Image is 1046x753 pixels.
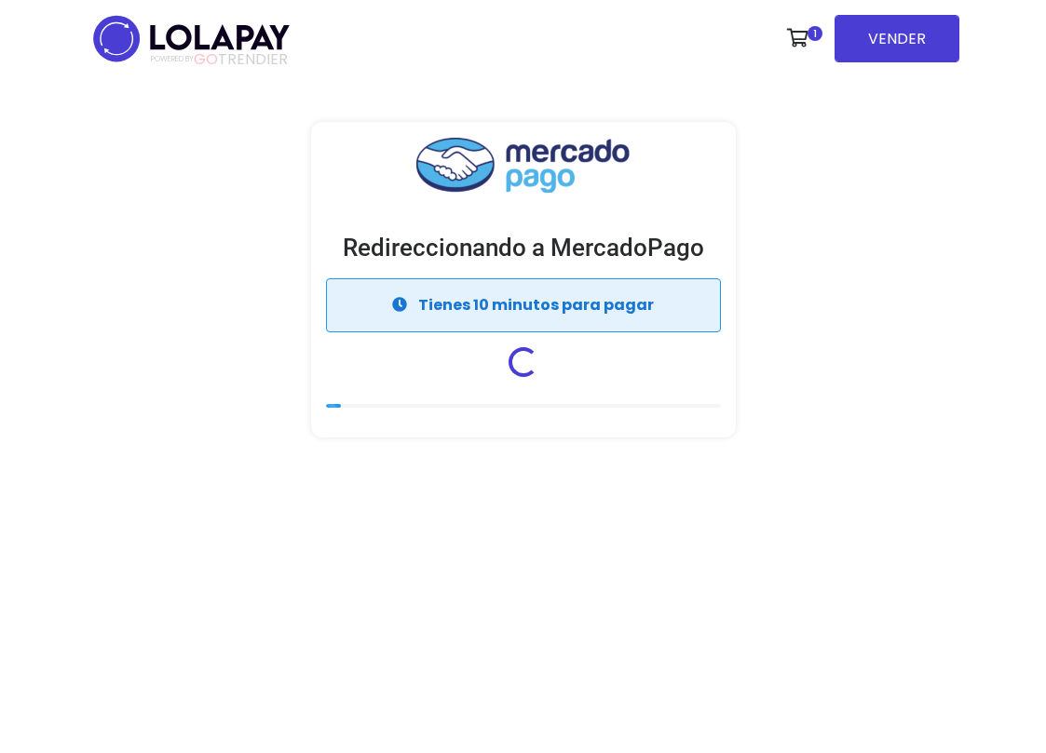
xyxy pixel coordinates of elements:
[416,137,630,193] img: MercadoPago Logo
[151,51,288,68] span: TRENDIER
[835,15,959,62] a: VENDER
[778,10,827,66] a: 1
[194,48,218,70] span: GO
[326,234,721,262] h3: Redireccionando a MercadoPago
[418,294,654,316] strong: Tienes 10 minutos para pagar
[808,26,822,41] span: 1
[88,9,295,68] img: logo
[151,54,194,64] span: POWERED BY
